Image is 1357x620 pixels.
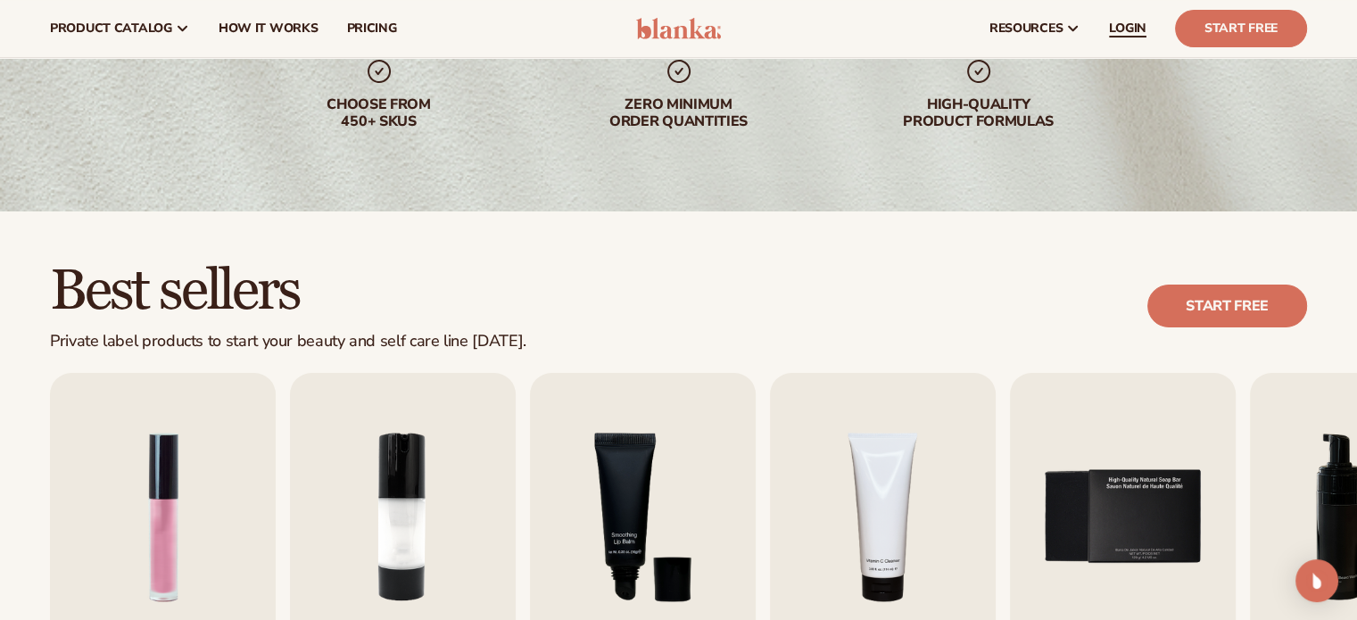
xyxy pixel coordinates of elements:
[50,261,526,321] h2: Best sellers
[1109,21,1146,36] span: LOGIN
[265,96,493,130] div: Choose from 450+ Skus
[1147,285,1307,327] a: Start free
[50,21,172,36] span: product catalog
[219,21,319,36] span: How It Works
[565,96,793,130] div: Zero minimum order quantities
[346,21,396,36] span: pricing
[1175,10,1307,47] a: Start Free
[1295,559,1338,602] div: Open Intercom Messenger
[636,18,721,39] img: logo
[50,332,526,351] div: Private label products to start your beauty and self care line [DATE].
[865,96,1093,130] div: High-quality product formulas
[989,21,1063,36] span: resources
